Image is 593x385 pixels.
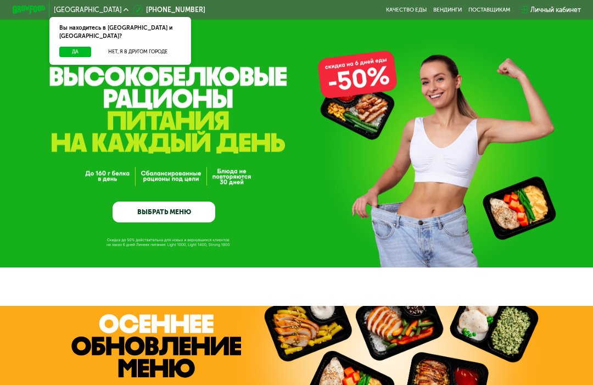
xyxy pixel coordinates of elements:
[94,47,181,57] button: Нет, я в другом городе
[59,47,91,57] button: Да
[133,5,205,15] a: [PHONE_NUMBER]
[386,7,427,13] a: Качество еды
[433,7,462,13] a: Вендинги
[113,202,215,222] a: ВЫБРАТЬ МЕНЮ
[54,7,122,13] span: [GEOGRAPHIC_DATA]
[530,5,581,15] div: Личный кабинет
[468,7,510,13] div: поставщикам
[49,17,191,47] div: Вы находитесь в [GEOGRAPHIC_DATA] и [GEOGRAPHIC_DATA]?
